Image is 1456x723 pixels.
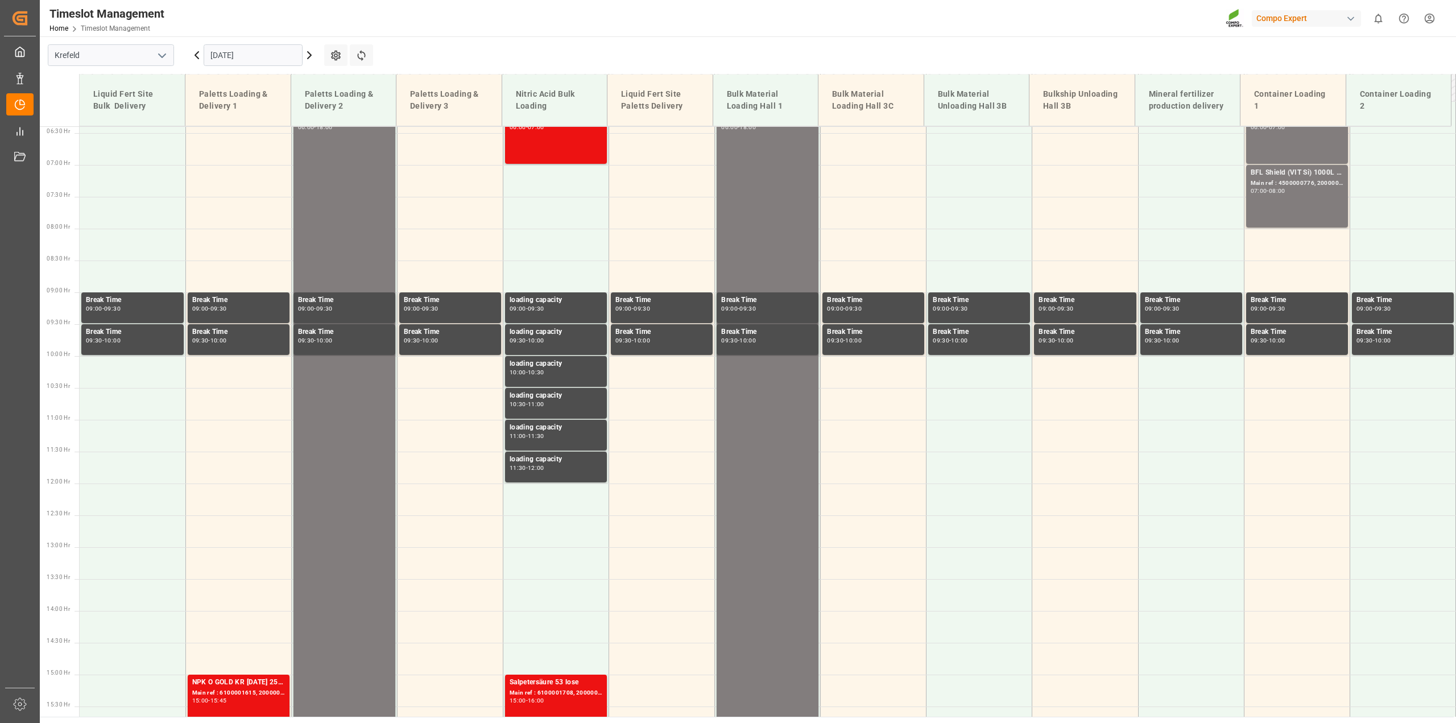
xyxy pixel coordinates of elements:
[316,306,333,311] div: 09:30
[86,306,102,311] div: 09:00
[192,295,285,306] div: Break Time
[526,698,528,703] div: -
[316,125,333,130] div: 18:00
[47,255,70,262] span: 08:30 Hr
[47,606,70,612] span: 14:00 Hr
[195,84,282,117] div: Paletts Loading & Delivery 1
[314,306,316,311] div: -
[1251,327,1343,338] div: Break Time
[739,338,756,343] div: 10:00
[951,306,967,311] div: 09:30
[1356,327,1449,338] div: Break Time
[510,465,526,470] div: 11:30
[632,306,634,311] div: -
[298,125,315,130] div: 06:00
[47,670,70,676] span: 15:00 Hr
[634,338,650,343] div: 10:00
[1039,84,1126,117] div: Bulkship Unloading Hall 3B
[47,638,70,644] span: 14:30 Hr
[104,338,121,343] div: 10:00
[845,338,862,343] div: 10:00
[1267,338,1268,343] div: -
[528,125,544,130] div: 07:00
[1267,125,1268,130] div: -
[951,338,967,343] div: 10:00
[845,306,862,311] div: 09:30
[104,306,121,311] div: 09:30
[47,383,70,389] span: 10:30 Hr
[615,327,708,338] div: Break Time
[528,402,544,407] div: 11:00
[1251,167,1343,179] div: BFL Shield (VIT Si) 1000L IBC TR;BFL CEREALS SL 10L (x60) TR (KRE) MTO;
[47,160,70,166] span: 07:00 Hr
[1163,338,1180,343] div: 10:00
[510,422,602,433] div: loading capacity
[510,698,526,703] div: 15:00
[1161,338,1163,343] div: -
[510,125,526,130] div: 06:00
[1373,338,1375,343] div: -
[827,306,843,311] div: 09:00
[828,84,915,117] div: Bulk Material Loading Hall 3C
[86,295,179,306] div: Break Time
[314,338,316,343] div: -
[404,327,497,338] div: Break Time
[86,338,102,343] div: 09:30
[510,454,602,465] div: loading capacity
[47,287,70,294] span: 09:00 Hr
[528,698,544,703] div: 16:00
[933,306,949,311] div: 09:00
[510,295,602,306] div: loading capacity
[1269,338,1285,343] div: 10:00
[510,402,526,407] div: 10:30
[406,84,493,117] div: Paletts Loading & Delivery 3
[933,327,1025,338] div: Break Time
[617,84,704,117] div: Liquid Fert Site Paletts Delivery
[1355,84,1442,117] div: Container Loading 2
[1039,295,1131,306] div: Break Time
[526,125,528,130] div: -
[511,84,598,117] div: Nitric Acid Bulk Loading
[510,338,526,343] div: 09:30
[298,338,315,343] div: 09:30
[314,125,316,130] div: -
[738,338,739,343] div: -
[526,306,528,311] div: -
[1373,306,1375,311] div: -
[49,24,68,32] a: Home
[526,402,528,407] div: -
[739,125,756,130] div: 18:00
[47,574,70,580] span: 13:30 Hr
[1163,306,1180,311] div: 09:30
[422,306,439,311] div: 09:30
[1269,306,1285,311] div: 09:30
[208,306,210,311] div: -
[1269,188,1285,193] div: 08:00
[1039,306,1055,311] div: 09:00
[1267,306,1268,311] div: -
[1145,327,1238,338] div: Break Time
[843,338,845,343] div: -
[1252,7,1366,29] button: Compo Expert
[420,338,422,343] div: -
[420,306,422,311] div: -
[1375,338,1391,343] div: 10:00
[102,306,104,311] div: -
[526,433,528,439] div: -
[721,295,814,306] div: Break Time
[1144,84,1231,117] div: Mineral fertilizer production delivery
[1251,125,1267,130] div: 06:00
[192,677,285,688] div: NPK O GOLD KR [DATE] 25kg (x60) IT
[1251,295,1343,306] div: Break Time
[1250,84,1337,117] div: Container Loading 1
[528,306,544,311] div: 09:30
[298,295,391,306] div: Break Time
[827,338,843,343] div: 09:30
[510,390,602,402] div: loading capacity
[49,5,164,22] div: Timeslot Management
[1055,338,1057,343] div: -
[510,306,526,311] div: 09:00
[1145,306,1161,311] div: 09:00
[47,478,70,485] span: 12:00 Hr
[722,84,809,117] div: Bulk Material Loading Hall 1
